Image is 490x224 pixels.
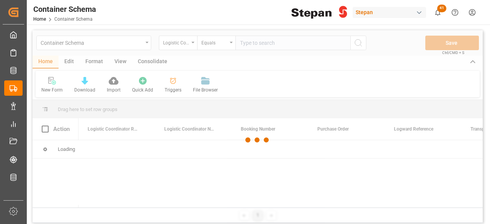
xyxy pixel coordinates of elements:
[291,6,347,19] img: Stepan_Company_logo.svg.png_1713531530.png
[33,3,96,15] div: Container Schema
[429,4,446,21] button: show 41 new notifications
[446,4,464,21] button: Help Center
[437,5,446,12] span: 41
[353,5,429,20] button: Stepan
[353,7,426,18] div: Stepan
[33,16,46,22] a: Home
